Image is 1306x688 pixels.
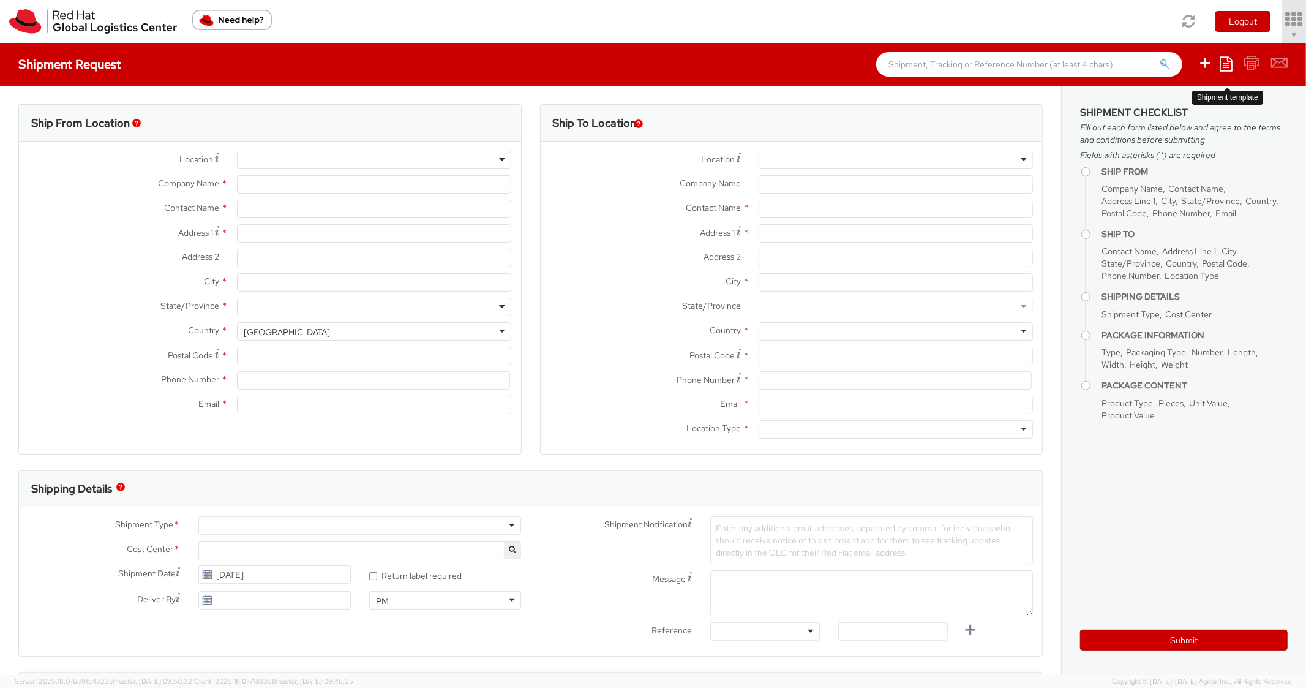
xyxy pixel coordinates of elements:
[1101,270,1159,281] span: Phone Number
[689,350,735,361] span: Postal Code
[1222,246,1236,257] span: City
[1101,183,1163,194] span: Company Name
[1245,195,1276,206] span: Country
[369,572,377,580] input: Return label required
[179,154,213,165] span: Location
[160,300,219,311] span: State/Province
[161,374,219,385] span: Phone Number
[1101,331,1288,340] h4: Package Information
[701,154,735,165] span: Location
[1126,347,1186,358] span: Packaging Type
[1101,309,1160,320] span: Shipment Type
[9,9,177,34] img: rh-logistics-00dfa346123c4ec078e1.svg
[1189,398,1228,409] span: Unit Value
[1080,630,1288,651] button: Submit
[1101,246,1157,257] span: Contact Name
[1101,347,1120,358] span: Type
[726,276,741,287] span: City
[1162,246,1216,257] span: Address Line 1
[1112,677,1291,687] span: Copyright © [DATE]-[DATE] Agistix Inc., All Rights Reserved
[1192,91,1263,105] div: Shipment template
[1192,347,1222,358] span: Number
[1101,258,1160,269] span: State/Province
[1101,208,1147,219] span: Postal Code
[1161,195,1176,206] span: City
[1168,183,1223,194] span: Contact Name
[127,543,173,557] span: Cost Center
[118,567,176,580] span: Shipment Date
[18,58,121,71] h4: Shipment Request
[1101,381,1288,390] h4: Package Content
[192,10,272,30] button: Need help?
[1130,359,1155,370] span: Height
[31,483,112,495] h3: Shipping Details
[1291,30,1298,40] span: ▼
[137,593,176,606] span: Deliver By
[1080,121,1288,146] span: Fill out each form listed below and agree to the terms and conditions before submitting
[1181,195,1240,206] span: State/Province
[1101,230,1288,239] h4: Ship To
[876,52,1182,77] input: Shipment, Tracking or Reference Number (at least 4 chars)
[1165,270,1219,281] span: Location Type
[31,117,130,129] h3: Ship From Location
[276,677,353,686] span: master, [DATE] 09:46:25
[369,568,463,582] label: Return label required
[677,374,735,385] span: Phone Number
[1080,149,1288,161] span: Fields with asterisks (*) are required
[651,625,692,636] span: Reference
[1215,11,1270,32] button: Logout
[716,523,1010,558] span: Enter any additional email addresses, separated by comma, for individuals who should receive noti...
[604,518,688,531] span: Shipment Notification
[1166,258,1196,269] span: Country
[178,227,213,238] span: Address 1
[115,677,192,686] span: master, [DATE] 09:50:32
[686,423,741,434] span: Location Type
[1080,107,1288,118] h3: Shipment Checklist
[168,350,213,361] span: Postal Code
[1101,292,1288,301] h4: Shipping Details
[158,178,219,189] span: Company Name
[15,677,192,686] span: Server: 2025.18.0-659fc4323ef
[720,398,741,409] span: Email
[1228,347,1256,358] span: Length
[1215,208,1236,219] span: Email
[700,227,735,238] span: Address 1
[680,178,741,189] span: Company Name
[115,518,173,532] span: Shipment Type
[1158,398,1184,409] span: Pieces
[1101,195,1155,206] span: Address Line 1
[704,251,741,262] span: Address 2
[194,677,353,686] span: Client: 2025.18.0-71d3358
[686,202,741,213] span: Contact Name
[182,251,219,262] span: Address 2
[1101,398,1153,409] span: Product Type
[710,325,741,336] span: Country
[1152,208,1210,219] span: Phone Number
[244,326,330,338] div: [GEOGRAPHIC_DATA]
[188,325,219,336] span: Country
[198,398,219,409] span: Email
[204,276,219,287] span: City
[553,117,637,129] h3: Ship To Location
[1165,309,1212,320] span: Cost Center
[1101,167,1288,176] h4: Ship From
[1202,258,1247,269] span: Postal Code
[1161,359,1188,370] span: Weight
[682,300,741,311] span: State/Province
[1101,359,1124,370] span: Width
[376,595,389,607] div: PM
[164,202,219,213] span: Contact Name
[652,573,686,584] span: Message
[1101,410,1155,421] span: Product Value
